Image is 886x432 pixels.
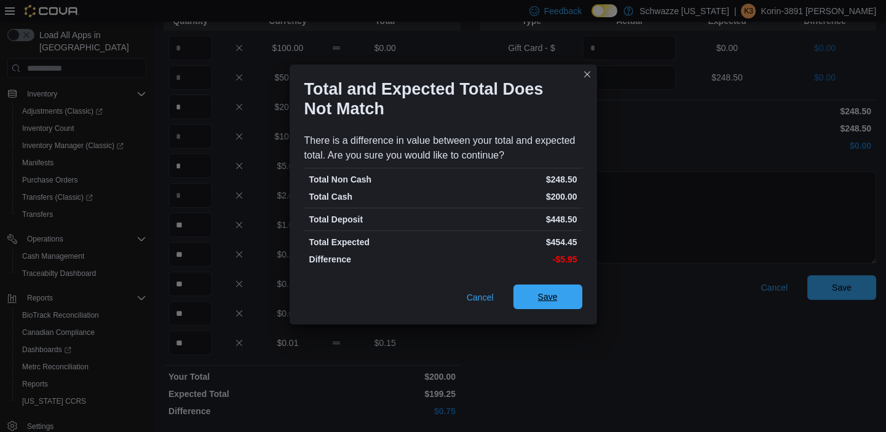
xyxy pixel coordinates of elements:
[446,190,577,203] p: $200.00
[304,133,582,163] div: There is a difference in value between your total and expected total. Are you sure you would like...
[446,173,577,186] p: $248.50
[580,67,595,82] button: Closes this modal window
[467,291,494,304] span: Cancel
[309,253,441,265] p: Difference
[309,173,441,186] p: Total Non Cash
[446,213,577,226] p: $448.50
[309,236,441,248] p: Total Expected
[304,79,572,119] h1: Total and Expected Total Does Not Match
[446,236,577,248] p: $454.45
[462,285,499,310] button: Cancel
[538,291,558,303] span: Save
[309,213,441,226] p: Total Deposit
[309,190,441,203] p: Total Cash
[513,285,582,309] button: Save
[446,253,577,265] p: -$5.95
